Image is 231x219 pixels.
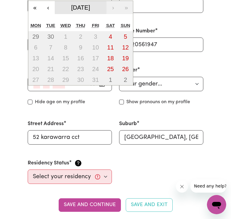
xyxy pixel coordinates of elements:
[103,74,118,85] button: 1 November 2025
[77,66,84,72] abbr: 23 October 2025
[176,181,188,193] iframe: Close message
[88,53,103,64] button: 17 October 2025
[190,179,226,193] iframe: Message from company
[120,1,133,14] button: »
[64,33,67,40] abbr: 1 October 2025
[58,74,73,85] button: 29 October 2025
[124,33,127,40] abbr: 5 October 2025
[47,66,54,72] abbr: 21 October 2025
[92,66,99,72] abbr: 24 October 2025
[42,1,55,14] button: ‹
[60,23,71,28] abbr: Wednesday
[32,66,39,72] abbr: 20 October 2025
[40,81,43,87] span: /
[76,23,85,28] abbr: Thursday
[119,66,137,74] label: Gender
[47,33,54,40] abbr: 30 September 2025
[207,195,226,214] iframe: Button to launch messaging window
[118,31,133,42] button: 5 October 2025
[59,198,121,211] button: Save and continue
[92,76,99,83] abbr: 31 October 2025
[103,42,118,53] button: 11 October 2025
[49,44,52,51] abbr: 7 October 2025
[28,42,43,53] button: 6 October 2025
[47,55,54,61] abbr: 14 October 2025
[43,31,58,42] button: 30 September 2025
[62,66,69,72] abbr: 22 October 2025
[71,4,90,11] span: [DATE]
[58,31,73,42] button: 1 October 2025
[32,76,39,83] abbr: 27 October 2025
[43,74,58,85] button: 28 October 2025
[32,33,39,40] abbr: 29 September 2025
[103,31,118,42] button: 4 October 2025
[43,64,58,74] button: 21 October 2025
[62,76,69,83] abbr: 29 October 2025
[119,27,155,35] label: Phone Number
[46,23,55,28] abbr: Tuesday
[35,98,85,106] label: Hide age on my profile
[77,55,84,61] abbr: 16 October 2025
[28,74,43,85] button: 27 October 2025
[73,42,88,53] button: 9 October 2025
[124,76,127,83] abbr: 2 November 2025
[73,64,88,74] button: 23 October 2025
[43,42,58,53] button: 7 October 2025
[106,1,120,14] button: ›
[121,23,130,28] abbr: Sunday
[88,31,103,42] button: 3 October 2025
[28,53,43,64] button: 13 October 2025
[92,55,99,61] abbr: 17 October 2025
[88,64,103,74] button: 24 October 2025
[94,33,97,40] abbr: 3 October 2025
[64,44,67,51] abbr: 8 October 2025
[119,130,203,145] input: e.g. North Bondi, New South Wales
[4,4,36,9] span: Need any help?
[107,55,114,61] abbr: 18 October 2025
[88,74,103,85] button: 31 October 2025
[107,66,114,72] abbr: 25 October 2025
[106,23,115,28] abbr: Saturday
[122,44,129,51] abbr: 12 October 2025
[107,44,114,51] abbr: 11 October 2025
[58,53,73,64] button: 15 October 2025
[28,66,59,74] label: Date of Birth
[88,42,103,53] button: 10 October 2025
[28,31,43,42] button: 29 September 2025
[119,120,137,128] label: Suburb
[43,53,58,64] button: 14 October 2025
[50,81,53,87] span: /
[28,27,42,35] label: Email
[118,42,133,53] button: 12 October 2025
[34,44,37,51] abbr: 6 October 2025
[77,76,84,83] abbr: 30 October 2025
[92,23,99,28] abbr: Friday
[109,33,112,40] abbr: 4 October 2025
[109,76,112,83] abbr: 1 November 2025
[118,53,133,64] button: 19 October 2025
[73,74,88,85] button: 30 October 2025
[31,23,41,28] abbr: Monday
[73,31,88,42] button: 2 October 2025
[126,198,173,211] button: Save and Exit
[73,53,88,64] button: 16 October 2025
[32,55,39,61] abbr: 13 October 2025
[92,44,99,51] abbr: 10 October 2025
[79,44,82,51] abbr: 9 October 2025
[103,64,118,74] button: 25 October 2025
[58,64,73,74] button: 22 October 2025
[103,53,118,64] button: 18 October 2025
[118,74,133,85] button: 2 November 2025
[62,55,69,61] abbr: 15 October 2025
[122,66,129,72] abbr: 26 October 2025
[28,1,42,14] button: «
[126,98,190,106] label: Show pronouns on my profile
[55,1,106,14] button: [DATE]
[118,64,133,74] button: 26 October 2025
[58,42,73,53] button: 8 October 2025
[79,33,82,40] abbr: 2 October 2025
[28,120,64,128] label: Street Address
[28,159,69,167] label: Residency Status
[28,64,43,74] button: 20 October 2025
[47,76,54,83] abbr: 28 October 2025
